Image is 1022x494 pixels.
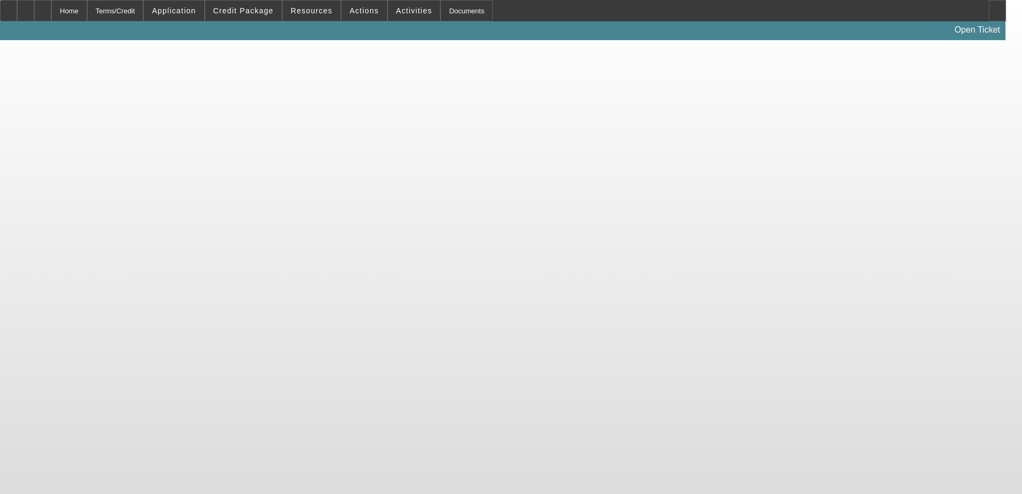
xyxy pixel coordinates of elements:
button: Actions [342,1,387,21]
span: Credit Package [213,6,274,15]
button: Activities [388,1,440,21]
button: Application [144,1,204,21]
span: Resources [291,6,332,15]
span: Application [152,6,196,15]
a: Open Ticket [950,21,1004,39]
button: Credit Package [205,1,282,21]
span: Actions [350,6,379,15]
button: Resources [283,1,340,21]
span: Activities [396,6,432,15]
